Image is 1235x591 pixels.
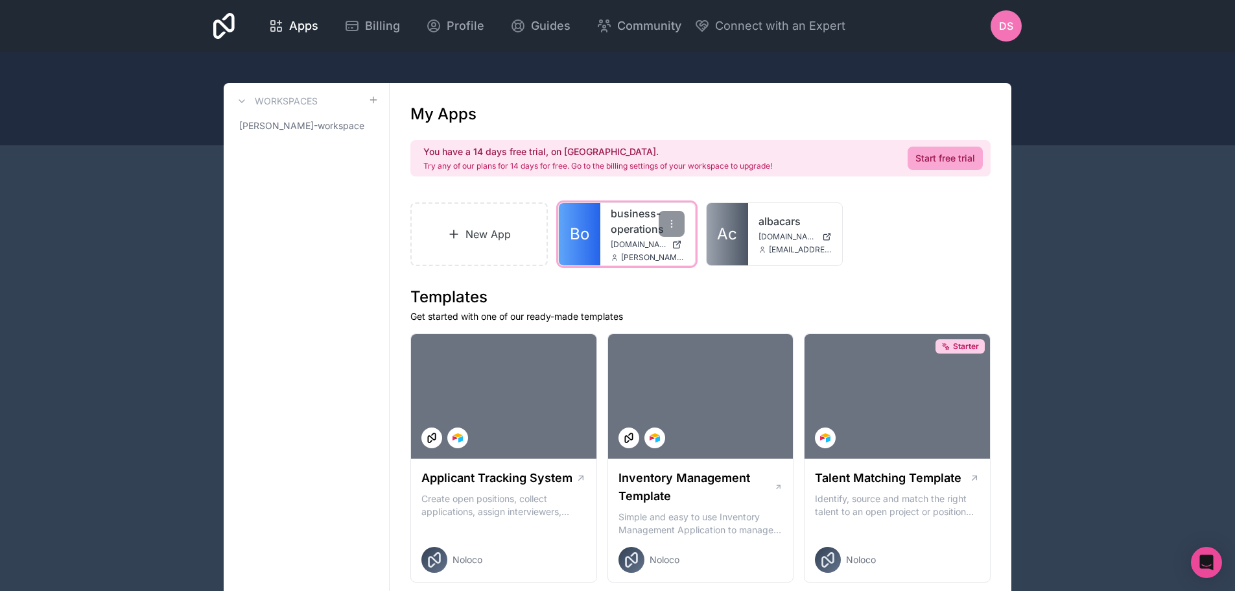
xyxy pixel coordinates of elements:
a: business-operations [611,206,685,237]
a: Apps [258,12,329,40]
button: Connect with an Expert [694,17,845,35]
a: [DOMAIN_NAME] [611,239,685,250]
a: albacars [759,213,832,229]
span: Billing [365,17,400,35]
a: New App [410,202,548,266]
h1: Templates [410,287,991,308]
img: Airtable Logo [453,433,463,443]
a: Guides [500,12,581,40]
p: Create open positions, collect applications, assign interviewers, centralise candidate feedback a... [421,492,586,518]
a: Start free trial [908,147,983,170]
p: Get started with one of our ready-made templates [410,310,991,323]
span: [DOMAIN_NAME] [611,239,666,250]
p: Simple and easy to use Inventory Management Application to manage your stock, orders and Manufact... [618,511,783,537]
span: Noloco [846,553,876,566]
a: Bo [559,203,600,265]
a: [PERSON_NAME]-workspace [234,114,379,138]
span: Community [617,17,681,35]
p: Identify, source and match the right talent to an open project or position with our Talent Matchi... [815,492,980,518]
span: Apps [289,17,318,35]
span: [DOMAIN_NAME] [759,232,817,242]
span: Ac [717,224,737,245]
span: DS [999,18,1013,34]
h2: You have a 14 days free trial, on [GEOGRAPHIC_DATA]. [423,145,772,158]
a: [DOMAIN_NAME] [759,232,832,242]
img: Airtable Logo [820,433,830,443]
span: Connect with an Expert [715,17,845,35]
h3: Workspaces [255,95,318,108]
img: Airtable Logo [650,433,660,443]
span: Noloco [453,553,482,566]
a: Ac [707,203,748,265]
span: [PERSON_NAME][EMAIL_ADDRESS][DOMAIN_NAME] [621,252,685,263]
span: Starter [953,341,979,352]
h1: Inventory Management Template [618,469,774,505]
span: Noloco [650,553,679,566]
h1: My Apps [410,104,476,125]
a: Billing [334,12,410,40]
span: Profile [447,17,484,35]
a: Workspaces [234,93,318,109]
span: [PERSON_NAME]-workspace [239,119,364,132]
span: Bo [570,224,589,245]
span: Guides [531,17,570,35]
a: Profile [416,12,495,40]
p: Try any of our plans for 14 days for free. Go to the billing settings of your workspace to upgrade! [423,161,772,171]
h1: Talent Matching Template [815,469,961,487]
div: Open Intercom Messenger [1191,547,1222,578]
span: [EMAIL_ADDRESS][DOMAIN_NAME] [769,245,832,255]
h1: Applicant Tracking System [421,469,572,487]
a: Community [586,12,692,40]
